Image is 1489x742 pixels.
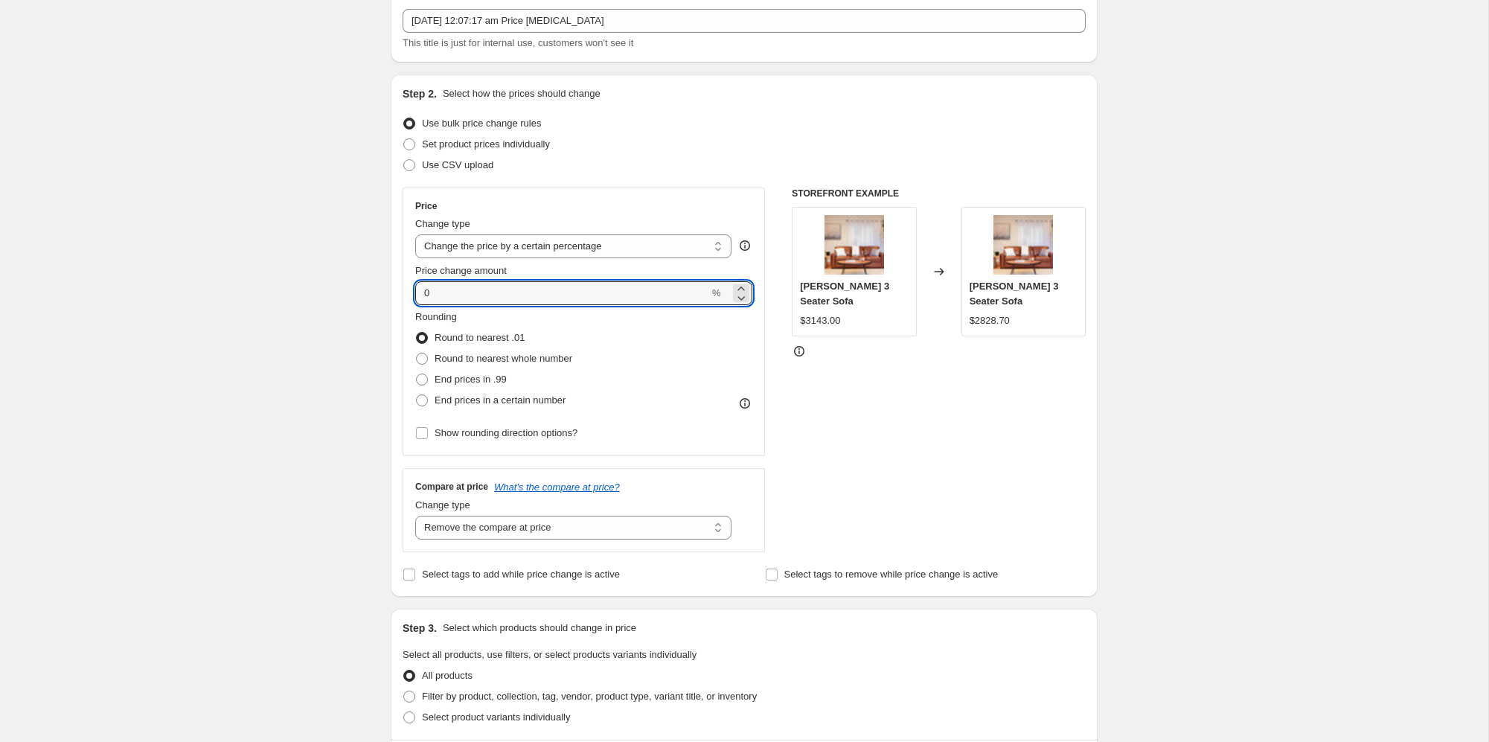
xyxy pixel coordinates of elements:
[792,188,1086,199] h6: STOREFRONT EXAMPLE
[737,238,752,253] div: help
[403,621,437,636] h2: Step 3.
[443,86,601,101] p: Select how the prices should change
[435,353,572,364] span: Round to nearest whole number
[403,37,633,48] span: This title is just for internal use, customers won't see it
[824,215,884,275] img: low-res-acacia-7--6_80x.jpg
[800,281,889,307] span: [PERSON_NAME] 3 Seater Sofa
[800,313,840,328] div: $3143.00
[415,499,470,511] span: Change type
[993,215,1053,275] img: low-res-acacia-7--6_80x.jpg
[422,711,570,723] span: Select product variants individually
[403,86,437,101] h2: Step 2.
[422,691,757,702] span: Filter by product, collection, tag, vendor, product type, variant title, or inventory
[415,311,457,322] span: Rounding
[403,9,1086,33] input: 30% off holiday sale
[435,332,525,343] span: Round to nearest .01
[415,281,709,305] input: -15
[422,118,541,129] span: Use bulk price change rules
[435,374,507,385] span: End prices in .99
[422,670,473,681] span: All products
[443,621,636,636] p: Select which products should change in price
[494,482,620,493] button: What's the compare at price?
[415,218,470,229] span: Change type
[415,200,437,212] h3: Price
[970,281,1059,307] span: [PERSON_NAME] 3 Seater Sofa
[415,265,507,276] span: Price change amount
[422,569,620,580] span: Select tags to add while price change is active
[784,569,999,580] span: Select tags to remove while price change is active
[415,481,488,493] h3: Compare at price
[435,427,577,438] span: Show rounding direction options?
[712,287,721,298] span: %
[422,138,550,150] span: Set product prices individually
[970,313,1010,328] div: $2828.70
[435,394,566,406] span: End prices in a certain number
[422,159,493,170] span: Use CSV upload
[403,649,697,660] span: Select all products, use filters, or select products variants individually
